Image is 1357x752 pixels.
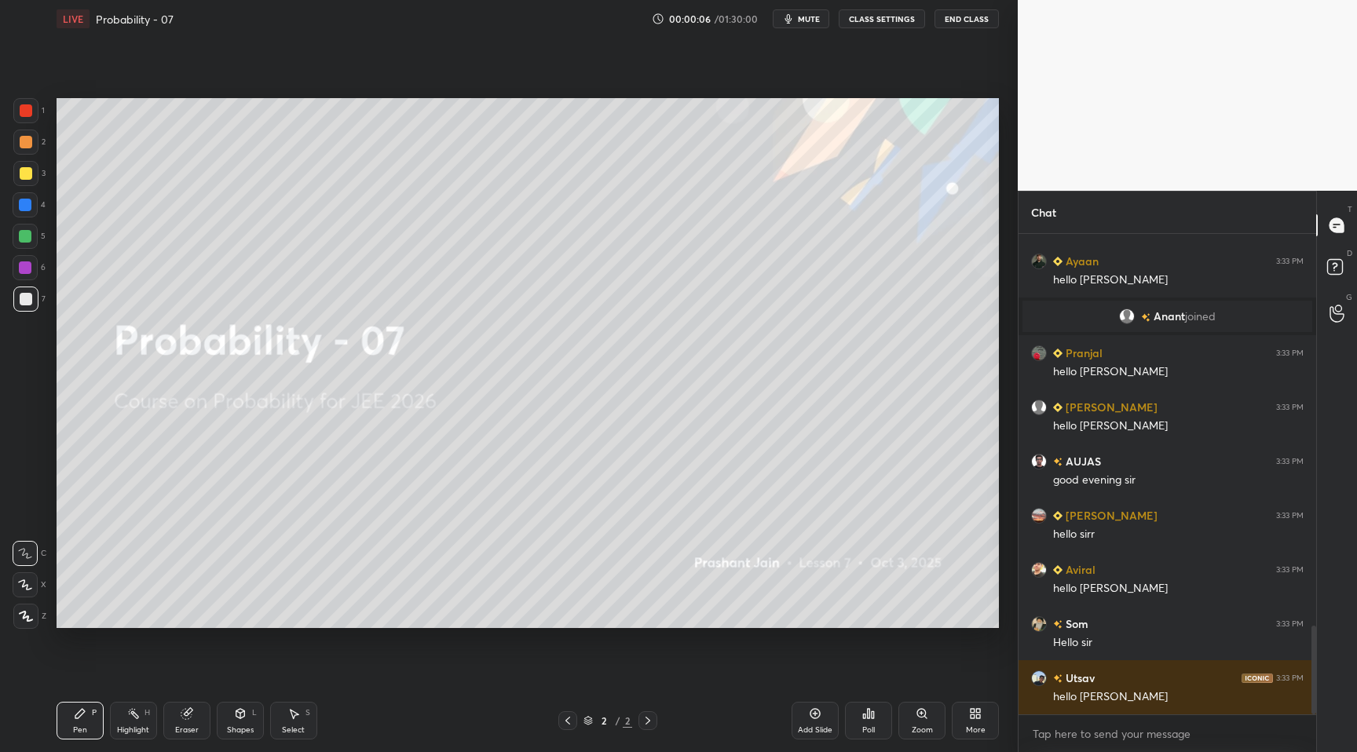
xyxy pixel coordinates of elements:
[13,572,46,597] div: X
[305,709,310,717] div: S
[1063,615,1088,632] h6: Som
[144,709,150,717] div: H
[1019,192,1069,233] p: Chat
[1053,511,1063,520] img: Learner_Badge_beginner_1_8b307cf2a0.svg
[13,541,46,566] div: C
[13,130,46,155] div: 2
[1053,674,1063,683] img: no-rating-badge.077c3623.svg
[1276,349,1304,358] div: 3:33 PM
[1053,403,1063,412] img: Learner_Badge_beginner_1_8b307cf2a0.svg
[1031,562,1047,578] img: e8b30e2767ac46248b21be81da575693.jpg
[966,726,986,734] div: More
[1276,457,1304,466] div: 3:33 PM
[1053,635,1304,651] div: Hello sir
[1346,291,1352,303] p: G
[1031,454,1047,469] img: b43be62a88ab467aa98e6fb8d5f8693a.jpg
[1348,203,1352,215] p: T
[1053,473,1304,488] div: good evening sir
[798,726,832,734] div: Add Slide
[227,726,254,734] div: Shapes
[13,287,46,312] div: 7
[1063,345,1103,361] h6: Pranjal
[935,9,999,28] button: End Class
[1031,508,1047,524] img: c92c16959775474e852f4afcd8e2e0eb.jpg
[1019,234,1316,714] div: grid
[252,709,257,717] div: L
[1031,616,1047,632] img: 14a8617417c940d19949555231a15899.jpg
[1053,620,1063,629] img: no-rating-badge.077c3623.svg
[13,224,46,249] div: 5
[798,13,820,24] span: mute
[1053,565,1063,575] img: Learner_Badge_beginner_1_8b307cf2a0.svg
[773,9,829,28] button: mute
[1031,670,1047,686] img: 85dcc8498998478fb1d942adb4658278.jpg
[92,709,97,717] div: P
[596,716,612,725] div: 2
[73,726,87,734] div: Pen
[13,255,46,280] div: 6
[1063,399,1158,415] h6: [PERSON_NAME]
[13,98,45,123] div: 1
[282,726,305,734] div: Select
[1185,310,1216,323] span: joined
[1053,689,1304,705] div: hello [PERSON_NAME]
[1141,313,1150,322] img: no-rating-badge.077c3623.svg
[13,604,46,629] div: Z
[1276,403,1304,412] div: 3:33 PM
[1276,674,1304,683] div: 3:33 PM
[1053,527,1304,542] div: hello sirr
[623,714,632,728] div: 2
[1053,349,1063,358] img: Learner_Badge_beginner_1_8b307cf2a0.svg
[1063,561,1095,578] h6: Aviral
[1276,619,1304,629] div: 3:33 PM
[175,726,199,734] div: Eraser
[839,9,925,28] button: CLASS SETTINGS
[1276,565,1304,575] div: 3:33 PM
[1063,670,1095,686] h6: Utsav
[1053,272,1304,288] div: hello [PERSON_NAME]
[1031,400,1047,415] img: default.png
[1053,364,1304,380] div: hello [PERSON_NAME]
[1154,310,1185,323] span: Anant
[1053,257,1063,266] img: Learner_Badge_beginner_1_8b307cf2a0.svg
[1063,253,1099,269] h6: Ayaan
[1053,458,1063,466] img: no-rating-badge.077c3623.svg
[1053,581,1304,597] div: hello [PERSON_NAME]
[1063,507,1158,524] h6: [PERSON_NAME]
[1276,511,1304,520] div: 3:33 PM
[912,726,933,734] div: Zoom
[1119,308,1135,324] img: default.png
[13,161,46,186] div: 3
[1242,674,1273,683] img: iconic-dark.1390631f.png
[1063,453,1101,469] h6: AUJAS
[117,726,149,734] div: Highlight
[13,192,46,217] div: 4
[57,9,90,28] div: LIVE
[615,716,620,725] div: /
[96,12,174,27] h4: Probability - 07
[1347,247,1352,259] p: D
[1031,254,1047,269] img: 3
[862,726,875,734] div: Poll
[1053,418,1304,434] div: hello [PERSON_NAME]
[1276,257,1304,266] div: 3:33 PM
[1031,345,1047,361] img: 7b67e22835c94ab3bbb52b00d8237c69.jpg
